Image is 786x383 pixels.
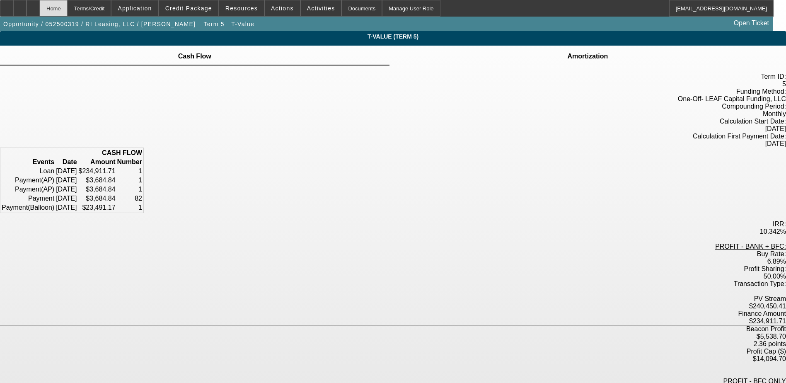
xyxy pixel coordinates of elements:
[178,53,212,60] td: Cash Flow
[117,158,143,166] th: Number
[56,167,77,175] td: [DATE]
[265,0,300,16] button: Actions
[271,5,294,12] span: Actions
[56,194,77,203] td: [DATE]
[78,167,116,175] td: $234,911.71
[56,176,77,184] td: [DATE]
[231,21,254,27] span: T-Value
[307,5,335,12] span: Activities
[1,149,143,157] th: CASH FLOW
[117,204,143,212] td: 1
[225,5,258,12] span: Resources
[78,158,116,166] th: Amount
[1,158,55,166] th: Events
[78,194,116,203] td: $3,684.84
[201,17,227,32] button: Term 5
[159,0,218,16] button: Credit Package
[56,204,77,212] td: [DATE]
[78,176,116,184] td: $3,684.84
[111,0,158,16] button: Application
[1,167,55,175] td: Loan
[1,176,55,184] td: Payment
[567,53,608,60] td: Amortization
[1,194,55,203] td: Payment
[229,17,256,32] button: T-Value
[56,185,77,194] td: [DATE]
[117,167,143,175] td: 1
[1,204,55,212] td: Payment
[3,21,196,27] span: Opportunity / 052500319 / RI Leasing, LLC / [PERSON_NAME]
[117,176,143,184] td: 1
[165,5,212,12] span: Credit Package
[701,95,786,102] span: - LEAF Capital Funding, LLC
[204,21,225,27] span: Term 5
[301,0,341,16] button: Activities
[749,318,786,325] label: $234,911.71
[41,177,54,184] span: (AP)
[219,0,264,16] button: Resources
[56,158,77,166] th: Date
[78,204,116,212] td: $23,491.17
[78,185,116,194] td: $3,684.84
[1,185,55,194] td: Payment
[117,194,143,203] td: 82
[730,16,772,30] a: Open Ticket
[41,186,54,193] span: (AP)
[6,33,780,40] span: T-Value (Term 5)
[118,5,152,12] span: Application
[117,185,143,194] td: 1
[28,204,54,211] span: (Balloon)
